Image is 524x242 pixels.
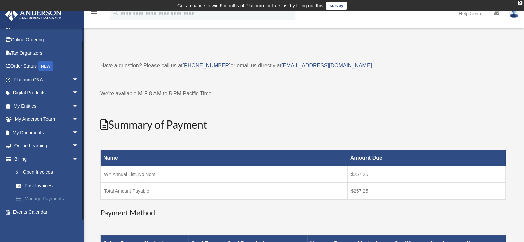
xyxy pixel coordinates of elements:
[5,139,89,153] a: Online Learningarrow_drop_down
[9,166,85,179] a: $Open Invoices
[281,63,372,68] a: [EMAIL_ADDRESS][DOMAIN_NAME]
[326,2,347,10] a: survey
[348,150,506,166] th: Amount Due
[72,152,85,166] span: arrow_drop_down
[5,46,89,60] a: Tax Organizers
[177,2,323,10] div: Get a chance to win 6 months of Platinum for free just by filling out this
[100,89,506,98] p: We're available M-F 8 AM to 5 PM Pacific Time.
[5,152,89,166] a: Billingarrow_drop_down
[90,12,98,17] a: menu
[5,60,89,73] a: Order StatusNEW
[9,179,89,192] a: Past Invoices
[518,1,522,5] div: close
[90,9,98,17] i: menu
[100,61,506,70] p: Have a question? Please call us at or email us directly at
[348,183,506,199] td: $257.25
[3,8,64,21] img: Anderson Advisors Platinum Portal
[20,168,23,177] span: $
[5,73,89,86] a: Platinum Q&Aarrow_drop_down
[100,208,506,218] h3: Payment Method
[101,150,348,166] th: Name
[72,113,85,127] span: arrow_drop_down
[348,166,506,183] td: $257.25
[72,99,85,113] span: arrow_drop_down
[72,86,85,100] span: arrow_drop_down
[5,126,89,139] a: My Documentsarrow_drop_down
[5,86,89,100] a: Digital Productsarrow_drop_down
[5,99,89,113] a: My Entitiesarrow_drop_down
[509,8,519,18] img: User Pic
[5,33,89,47] a: Online Ordering
[5,113,89,126] a: My Anderson Teamarrow_drop_down
[112,9,119,16] i: search
[100,117,506,132] h2: Summary of Payment
[101,166,348,183] td: WY Annual List, No Nom
[182,63,230,68] a: [PHONE_NUMBER]
[72,126,85,140] span: arrow_drop_down
[5,205,89,219] a: Events Calendar
[38,61,53,71] div: NEW
[72,73,85,87] span: arrow_drop_down
[72,139,85,153] span: arrow_drop_down
[101,183,348,199] td: Total Amount Payable
[9,192,89,206] a: Manage Payments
